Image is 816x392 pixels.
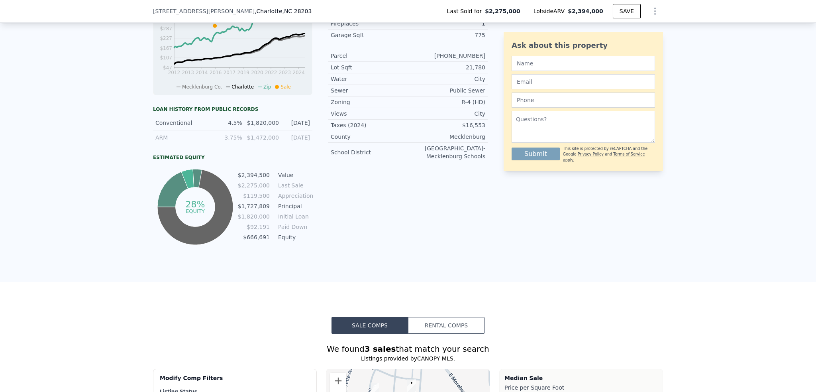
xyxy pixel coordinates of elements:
td: $2,275,000 [237,181,270,190]
div: Lot Sqft [331,63,408,71]
button: SAVE [613,4,641,18]
div: Conventional [155,119,210,127]
div: Ask about this property [512,40,655,51]
div: City [408,75,485,83]
tspan: $227 [160,35,172,41]
div: 775 [408,31,485,39]
div: 4.5% [215,119,242,127]
div: City [408,110,485,118]
div: ARM [155,134,210,142]
tspan: 28% [185,199,205,209]
input: Name [512,56,655,71]
div: Zoning [331,98,408,106]
div: 21,780 [408,63,485,71]
tspan: 2012 [168,70,180,75]
td: $92,191 [237,223,270,231]
span: Zip [263,84,271,90]
div: R-4 (HD) [408,98,485,106]
div: Median Sale [504,374,658,382]
div: Sewer [331,87,408,95]
div: [PHONE_NUMBER] [408,52,485,60]
div: Mecklenburg [408,133,485,141]
tspan: $167 [160,45,172,51]
div: We found that match your search [153,343,663,355]
span: Mecklenburg Co. [182,84,222,90]
td: $1,727,809 [237,202,270,211]
div: Taxes (2024) [331,121,408,129]
span: , NC 28203 [282,8,312,14]
tspan: 2013 [182,70,194,75]
span: Lotside ARV [534,7,568,15]
td: $119,500 [237,191,270,200]
tspan: 2020 [251,70,263,75]
td: Initial Loan [277,212,312,221]
tspan: 2016 [210,70,222,75]
strong: 3 sales [365,344,396,354]
tspan: $47 [163,65,172,71]
div: Public Sewer [408,87,485,95]
td: $1,820,000 [237,212,270,221]
div: County [331,133,408,141]
a: Terms of Service [613,152,645,156]
div: $1,820,000 [247,119,278,127]
tspan: 2022 [265,70,277,75]
td: $2,394,500 [237,171,270,179]
div: $16,553 [408,121,485,129]
div: Estimated Equity [153,154,312,161]
span: [STREET_ADDRESS][PERSON_NAME] [153,7,255,15]
span: , Charlotte [255,7,312,15]
button: Rental Comps [408,317,484,334]
tspan: $107 [160,55,172,61]
button: Show Options [647,3,663,19]
button: Submit [512,148,560,160]
button: Sale Comps [331,317,408,334]
div: School District [331,148,408,156]
div: Modify Comp Filters [160,374,310,388]
tspan: 2014 [196,70,208,75]
td: Paid Down [277,223,312,231]
input: Phone [512,93,655,108]
input: Email [512,74,655,89]
span: Sale [280,84,291,90]
div: Garage Sqft [331,31,408,39]
td: Value [277,171,312,179]
tspan: equity [186,208,205,214]
div: $1,472,000 [247,134,278,142]
td: $666,691 [237,233,270,242]
div: Listings provided by CANOPY MLS . [153,355,663,362]
div: Fireplaces [331,20,408,28]
td: Principal [277,202,312,211]
tspan: 2023 [279,70,291,75]
a: Privacy Policy [578,152,604,156]
span: Charlotte [231,84,254,90]
div: Views [331,110,408,118]
div: This site is protected by reCAPTCHA and the Google and apply. [563,146,655,163]
tspan: 2019 [237,70,249,75]
div: Loan history from public records [153,106,312,112]
span: Last Sold for [447,7,485,15]
td: Appreciation [277,191,312,200]
div: 3.75% [215,134,242,142]
td: Last Sale [277,181,312,190]
div: Water [331,75,408,83]
button: Zoom in [330,373,346,389]
div: [DATE] [282,119,310,127]
div: [DATE] [282,134,310,142]
div: 1 [408,20,485,28]
div: [GEOGRAPHIC_DATA]-Mecklenburg Schools [408,144,485,160]
span: $2,275,000 [485,7,520,15]
tspan: 2017 [224,70,236,75]
span: $2,394,000 [568,8,603,14]
td: Equity [277,233,312,242]
div: Parcel [331,52,408,60]
tspan: $287 [160,26,172,32]
tspan: 2024 [292,70,305,75]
